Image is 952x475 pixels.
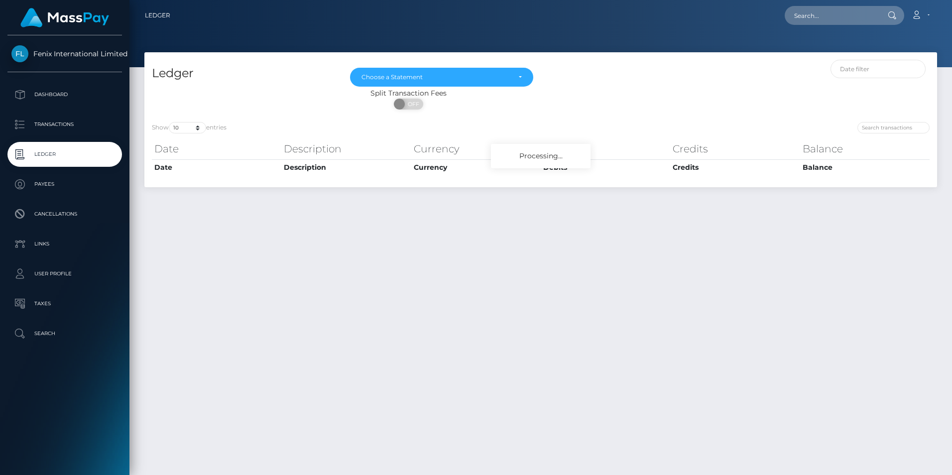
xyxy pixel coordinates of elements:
[11,177,118,192] p: Payees
[11,147,118,162] p: Ledger
[152,65,335,82] h4: Ledger
[152,159,281,175] th: Date
[11,266,118,281] p: User Profile
[541,159,670,175] th: Debits
[800,139,930,159] th: Balance
[7,112,122,137] a: Transactions
[491,144,591,168] div: Processing...
[7,82,122,107] a: Dashboard
[399,99,424,110] span: OFF
[144,88,673,99] div: Split Transaction Fees
[411,159,541,175] th: Currency
[7,261,122,286] a: User Profile
[785,6,878,25] input: Search...
[7,142,122,167] a: Ledger
[350,68,533,87] button: Choose a Statement
[831,60,926,78] input: Date filter
[7,232,122,256] a: Links
[152,122,227,133] label: Show entries
[11,237,118,251] p: Links
[11,45,28,62] img: Fenix International Limited
[145,5,170,26] a: Ledger
[7,202,122,227] a: Cancellations
[411,139,541,159] th: Currency
[857,122,930,133] input: Search transactions
[7,172,122,197] a: Payees
[281,159,411,175] th: Description
[361,73,510,81] div: Choose a Statement
[670,159,800,175] th: Credits
[11,117,118,132] p: Transactions
[541,139,670,159] th: Debits
[169,122,206,133] select: Showentries
[152,139,281,159] th: Date
[800,159,930,175] th: Balance
[670,139,800,159] th: Credits
[11,326,118,341] p: Search
[7,49,122,58] span: Fenix International Limited
[281,139,411,159] th: Description
[7,291,122,316] a: Taxes
[11,296,118,311] p: Taxes
[7,321,122,346] a: Search
[20,8,109,27] img: MassPay Logo
[11,207,118,222] p: Cancellations
[11,87,118,102] p: Dashboard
